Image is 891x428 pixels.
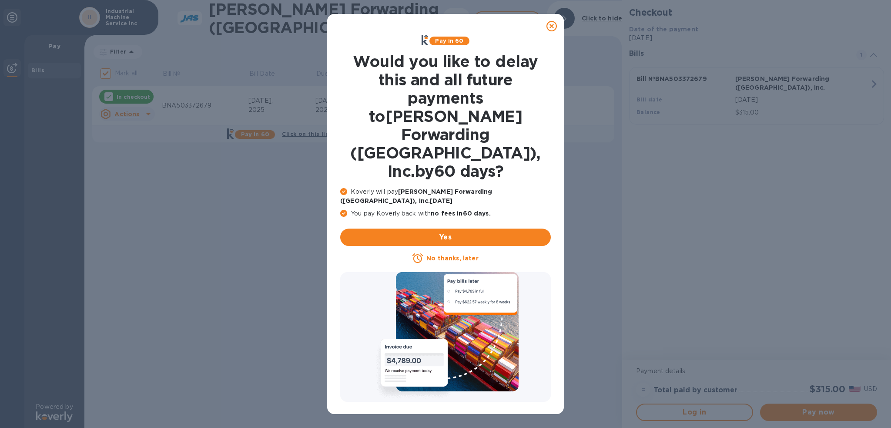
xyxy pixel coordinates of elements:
[435,37,463,44] b: Pay in 60
[340,52,551,180] h1: Would you like to delay this and all future payments to [PERSON_NAME] Forwarding ([GEOGRAPHIC_DAT...
[347,232,544,243] span: Yes
[340,229,551,246] button: Yes
[340,187,551,206] p: Koverly will pay
[340,209,551,218] p: You pay Koverly back with
[426,255,478,262] u: No thanks, later
[431,210,490,217] b: no fees in 60 days .
[340,188,492,204] b: [PERSON_NAME] Forwarding ([GEOGRAPHIC_DATA]), Inc. [DATE]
